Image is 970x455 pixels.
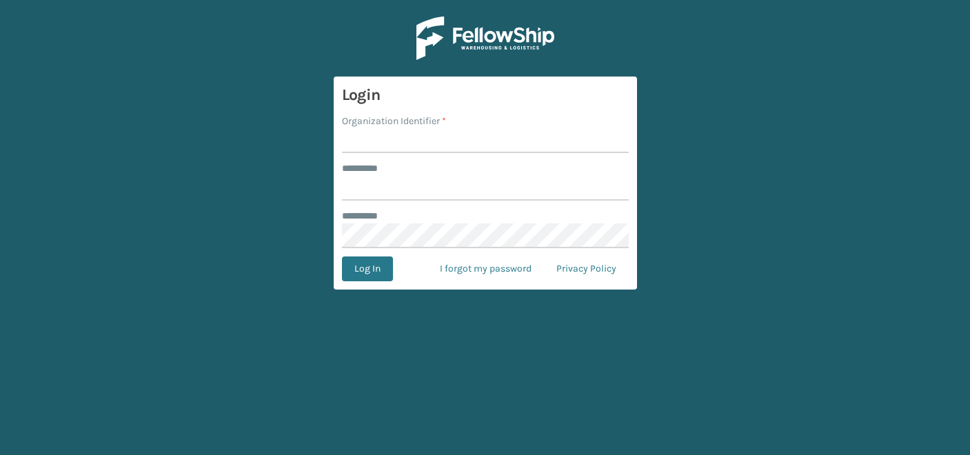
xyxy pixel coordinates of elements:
img: Logo [416,17,554,60]
a: Privacy Policy [544,256,629,281]
label: Organization Identifier [342,114,446,128]
button: Log In [342,256,393,281]
a: I forgot my password [427,256,544,281]
h3: Login [342,85,629,105]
